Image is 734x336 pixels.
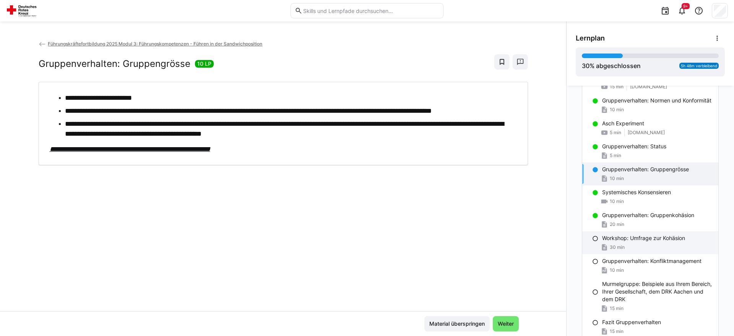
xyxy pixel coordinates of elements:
[681,63,717,68] span: 5h 48m verbleibend
[39,41,263,47] a: Führungskräftefortbildung 2025 Modul 3: Führungskompetenzen - Führen in der Sandwichposition
[610,328,624,334] span: 15 min
[497,320,515,328] span: Weiter
[602,97,711,104] p: Gruppenverhalten: Normen und Konformität
[602,234,685,242] p: Workshop: Umfrage zur Kohäsion
[610,153,621,159] span: 5 min
[610,175,624,182] span: 10 min
[39,58,190,70] h2: Gruppenverhalten: Gruppengrösse
[428,320,486,328] span: Material überspringen
[610,305,624,312] span: 15 min
[630,84,667,90] span: [DOMAIN_NAME]
[602,143,666,150] p: Gruppenverhalten: Status
[493,316,519,331] button: Weiter
[602,280,712,303] p: Murmelgruppe: Beispiele aus Ihrem Bereich, Ihrer Gesellschaft, dem DRK Aachen und dem DRK
[197,60,211,68] span: 10 LP
[610,221,624,227] span: 20 min
[48,41,262,47] span: Führungskräftefortbildung 2025 Modul 3: Führungskompetenzen - Führen in der Sandwichposition
[602,120,644,127] p: Asch Experiment
[582,62,589,70] span: 30
[424,316,490,331] button: Material überspringen
[602,188,671,196] p: Systemisches Konsensieren
[302,7,439,14] input: Skills und Lernpfade durchsuchen…
[610,198,624,205] span: 10 min
[582,61,641,70] div: % abgeschlossen
[602,211,694,219] p: Gruppenverhalten: Gruppenkohäsion
[610,130,621,136] span: 5 min
[610,244,625,250] span: 30 min
[683,4,688,8] span: 9+
[576,34,605,42] span: Lernplan
[602,257,702,265] p: Gruppenverhalten: Konfliktmanagement
[610,107,624,113] span: 10 min
[610,267,624,273] span: 10 min
[610,84,624,90] span: 15 min
[628,130,665,136] span: [DOMAIN_NAME]
[602,318,661,326] p: Fazit Gruppenverhalten
[602,166,689,173] p: Gruppenverhalten: Gruppengrösse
